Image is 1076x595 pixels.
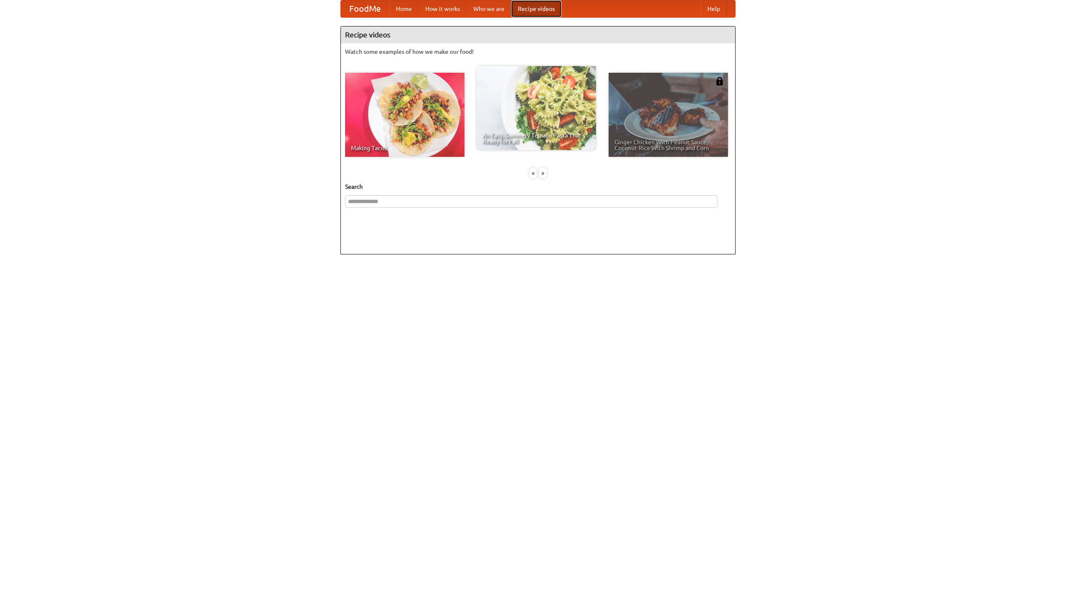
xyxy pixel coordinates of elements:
span: Making Tacos [351,145,459,151]
h5: Search [345,182,731,191]
a: Recipe videos [511,0,562,17]
a: How it works [419,0,467,17]
a: Help [701,0,727,17]
a: An Easy, Summery Tomato Pasta That's Ready for Fall [477,66,596,150]
p: Watch some examples of how we make our food! [345,48,731,56]
a: Who we are [467,0,511,17]
div: « [529,168,537,178]
a: Making Tacos [345,73,464,157]
a: FoodMe [341,0,389,17]
div: » [539,168,547,178]
a: Home [389,0,419,17]
h4: Recipe videos [341,26,735,43]
img: 483408.png [715,77,724,85]
span: An Easy, Summery Tomato Pasta That's Ready for Fall [483,132,590,144]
